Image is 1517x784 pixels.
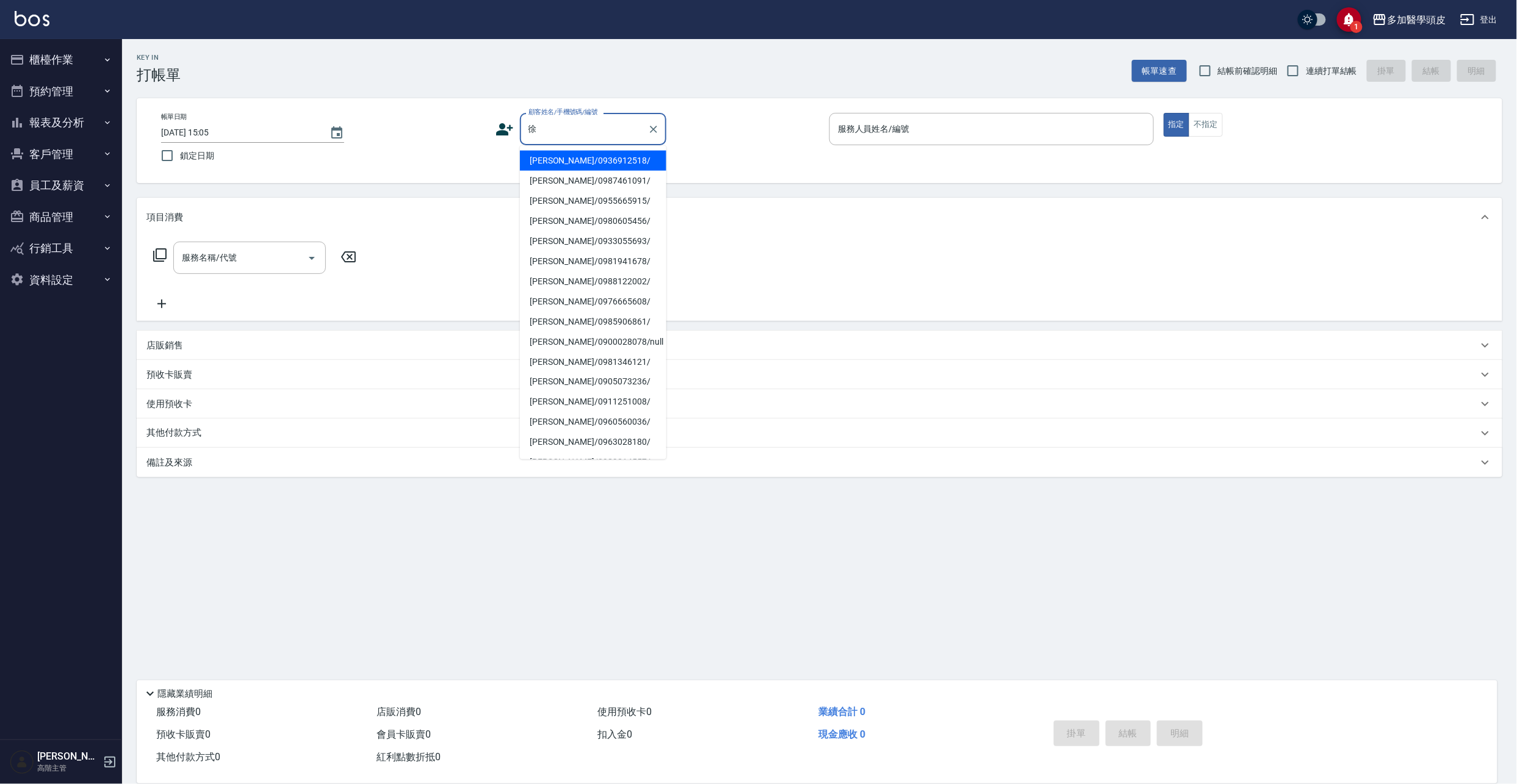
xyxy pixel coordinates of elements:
[5,44,117,76] button: 櫃檯作業
[137,54,181,62] h2: Key In
[1337,7,1361,32] button: save
[137,448,1502,477] div: 備註及來源
[1132,60,1187,82] button: 帳單速查
[1350,21,1363,33] span: 1
[1387,12,1446,27] div: 多加醫學頭皮
[520,292,666,312] li: [PERSON_NAME]/0976665608/
[520,332,666,352] li: [PERSON_NAME]/0900028078/null
[1218,65,1278,77] span: 結帳前確認明細
[1164,113,1190,137] button: 指定
[377,706,422,717] span: 店販消費 0
[5,76,117,107] button: 預約管理
[161,123,317,143] input: YYYY/MM/DD hh:mm
[818,706,865,717] span: 業績合計 0
[37,763,99,774] p: 高階主管
[5,107,117,138] button: 報表及分析
[146,339,183,352] p: 店販銷售
[645,121,662,138] button: Clear
[146,398,192,411] p: 使用預收卡
[137,198,1502,237] div: 項目消費
[146,456,192,469] p: 備註及來源
[520,392,666,412] li: [PERSON_NAME]/0911251008/
[137,67,181,84] h3: 打帳單
[528,107,598,117] label: 顧客姓名/手機號碼/編號
[5,138,117,170] button: 客戶管理
[377,728,431,740] span: 會員卡販賣 0
[520,191,666,211] li: [PERSON_NAME]/0955665915/
[137,419,1502,448] div: 其他付款方式
[146,211,183,224] p: 項目消費
[146,369,192,381] p: 預收卡販賣
[5,201,117,233] button: 商品管理
[161,112,187,121] label: 帳單日期
[156,728,211,740] span: 預收卡販賣 0
[5,232,117,264] button: 行銷工具
[520,211,666,231] li: [PERSON_NAME]/0980605456/
[520,312,666,332] li: [PERSON_NAME]/0985906861/
[1455,9,1502,31] button: 登出
[520,372,666,392] li: [PERSON_NAME]/0905073236/
[156,751,220,763] span: 其他付款方式 0
[15,11,49,26] img: Logo
[1306,65,1357,77] span: 連續打單結帳
[137,331,1502,360] div: 店販銷售
[597,706,652,717] span: 使用預收卡 0
[520,231,666,251] li: [PERSON_NAME]/0933055693/
[10,750,34,774] img: Person
[1189,113,1223,137] button: 不指定
[520,171,666,191] li: [PERSON_NAME]/0987461091/
[1367,7,1450,32] button: 多加醫學頭皮
[157,688,212,700] p: 隱藏業績明細
[818,728,865,740] span: 現金應收 0
[520,352,666,372] li: [PERSON_NAME]/0981346121/
[322,118,351,148] button: Choose date, selected date is 2025-10-10
[520,453,666,473] li: [PERSON_NAME]/0989214557/
[146,426,207,440] p: 其他付款方式
[520,412,666,433] li: [PERSON_NAME]/0960560036/
[520,272,666,292] li: [PERSON_NAME]/0988122002/
[156,706,201,717] span: 服務消費 0
[5,264,117,296] button: 資料設定
[520,151,666,171] li: [PERSON_NAME]/0936912518/
[180,149,214,162] span: 鎖定日期
[520,433,666,453] li: [PERSON_NAME]/0963028180/
[302,248,322,268] button: Open
[597,728,632,740] span: 扣入金 0
[5,170,117,201] button: 員工及薪資
[137,360,1502,389] div: 預收卡販賣
[37,750,99,763] h5: [PERSON_NAME]
[520,251,666,272] li: [PERSON_NAME]/0981941678/
[377,751,441,763] span: 紅利點數折抵 0
[137,389,1502,419] div: 使用預收卡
